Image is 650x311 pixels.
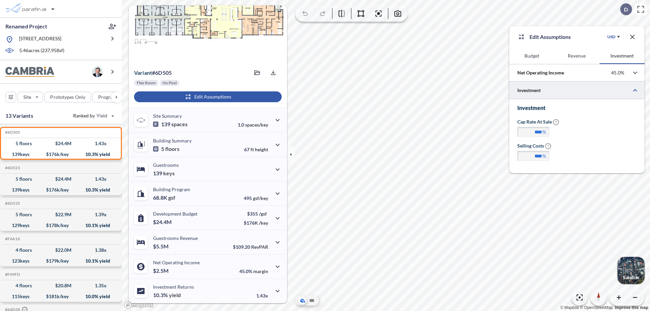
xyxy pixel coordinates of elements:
[611,70,624,76] p: 45.0%
[308,296,316,305] button: Site Plan
[92,66,103,77] img: user logo
[168,194,175,201] span: gsf
[153,235,198,241] p: Guestrooms Revenue
[238,122,268,128] p: 1.0
[153,170,175,177] p: 139
[153,146,179,152] p: 5
[162,80,177,86] p: No Pool
[153,121,188,128] p: 139
[542,129,546,135] label: %
[153,138,192,143] p: Building Summary
[124,301,154,309] a: Mapbox homepage
[4,237,20,241] h5: Click to copy the code
[134,69,152,76] span: Variant
[4,130,20,135] h5: Click to copy the code
[18,92,43,103] button: Site
[298,296,306,305] button: Aerial View
[245,122,268,128] span: spaces/key
[607,34,615,40] div: USD
[153,194,175,201] p: 68.8K
[259,220,268,226] span: /key
[19,35,61,44] p: [STREET_ADDRESS]
[233,244,268,250] p: $109.20
[251,244,268,250] span: RevPAR
[554,48,599,64] button: Revenue
[5,67,54,77] img: BrandImage
[5,23,47,30] p: Renamed Project
[153,284,194,290] p: Investment Returns
[255,147,268,152] span: height
[517,118,559,125] label: Cap Rate at Sale
[44,92,91,103] button: Prototypes Only
[153,162,179,168] p: Guestrooms
[517,69,564,76] p: Net Operating Income
[244,147,268,152] p: 67
[517,142,551,149] label: Selling Costs
[256,293,268,298] p: 1.43x
[153,267,170,274] p: $2.5M
[617,257,645,284] img: Switcher Image
[253,268,268,274] span: margin
[171,121,188,128] span: spaces
[624,6,628,13] p: D
[4,201,20,206] h5: Click to copy the code
[137,80,156,86] p: Flex Room
[134,91,282,102] button: Edit Assumptions
[153,292,181,298] p: 10.3%
[553,119,559,125] span: ?
[239,268,268,274] p: 45.0%
[560,305,579,310] a: Mapbox
[153,113,182,119] p: Site Summary
[153,211,197,217] p: Development Budget
[50,94,85,101] p: Prototypes Only
[96,112,108,119] span: Yield
[153,260,200,265] p: Net Operating Income
[153,186,190,192] p: Building Program
[68,110,118,121] button: Ranked by Yield
[251,147,254,152] span: ft
[134,69,172,76] p: # 6d505
[169,292,181,298] span: yield
[580,305,613,310] a: OpenStreetMap
[5,112,33,120] p: 13 Variants
[4,165,20,170] h5: Click to copy the code
[165,146,179,152] span: floors
[153,243,170,250] p: $5.5M
[259,211,267,217] span: /gsf
[517,105,636,111] h3: Investment
[4,272,20,277] h5: Click to copy the code
[244,220,268,226] p: $176K
[244,195,268,201] p: 495
[153,219,173,225] p: $24.4M
[545,143,551,149] span: ?
[98,94,117,101] p: Program
[623,275,639,280] p: Satellite
[23,94,31,101] p: Site
[529,33,571,41] p: Edit Assumptions
[92,92,129,103] button: Program
[615,305,648,310] a: Improve this map
[163,170,175,177] span: keys
[19,47,64,54] p: 5.46 acres ( 237,958 sf)
[617,257,645,284] button: Switcher ImageSatellite
[253,195,268,201] span: gsf/key
[600,48,645,64] button: Investment
[244,211,268,217] p: $355
[509,48,554,64] button: Budget
[542,153,546,159] label: %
